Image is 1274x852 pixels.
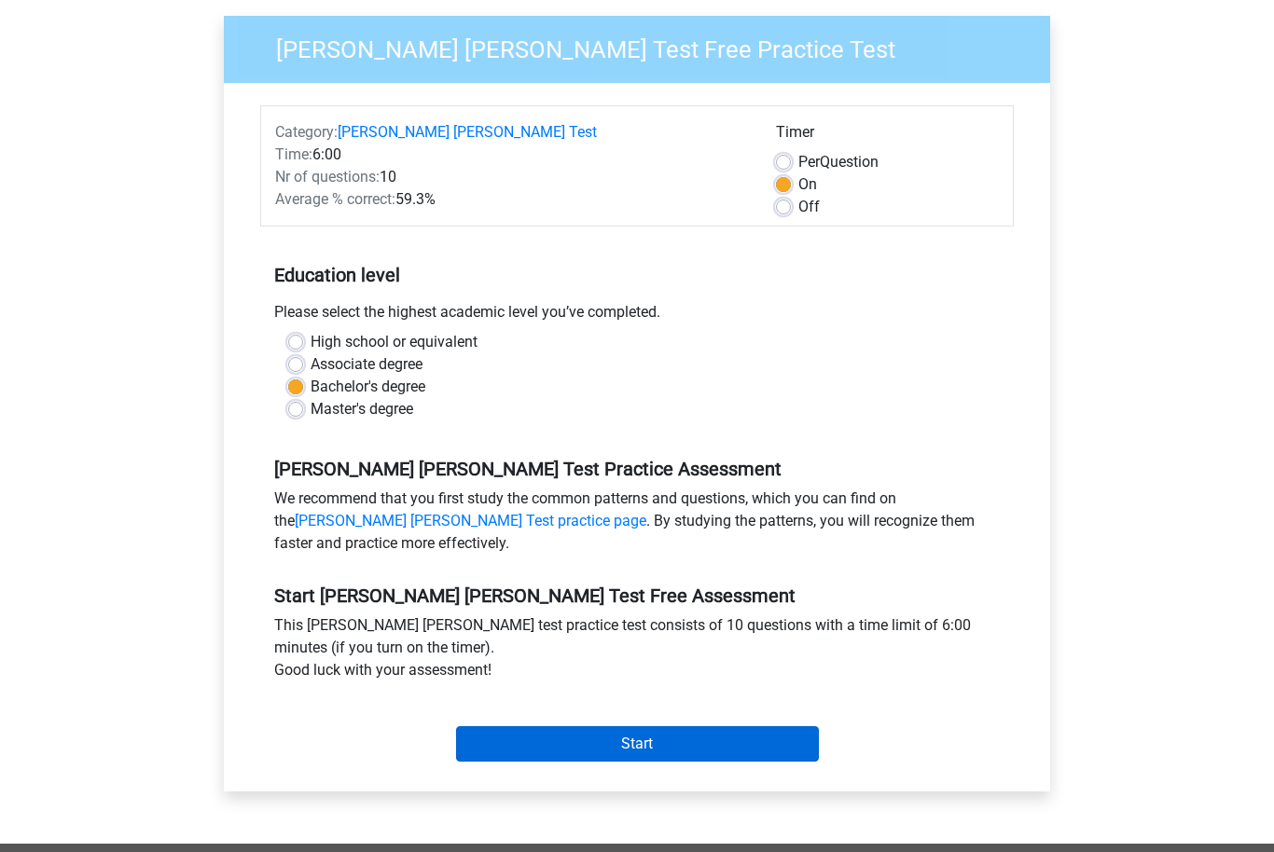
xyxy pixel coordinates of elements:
h3: [PERSON_NAME] [PERSON_NAME] Test Free Practice Test [254,28,1036,64]
span: Per [798,153,820,171]
a: [PERSON_NAME] [PERSON_NAME] Test [338,123,597,141]
a: [PERSON_NAME] [PERSON_NAME] Test practice page [295,512,646,529]
div: 10 [261,166,762,188]
h5: Start [PERSON_NAME] [PERSON_NAME] Test Free Assessment [274,584,1000,607]
div: We recommend that you first study the common patterns and questions, which you can find on the . ... [260,488,1014,562]
input: Start [456,726,819,762]
label: High school or equivalent [311,331,478,353]
span: Average % correct: [275,190,395,208]
label: Bachelor's degree [311,376,425,398]
div: Please select the highest academic level you’ve completed. [260,301,1014,331]
div: This [PERSON_NAME] [PERSON_NAME] test practice test consists of 10 questions with a time limit of... [260,614,1014,689]
h5: Education level [274,256,1000,294]
label: On [798,173,817,196]
span: Time: [275,145,312,163]
label: Associate degree [311,353,422,376]
label: Off [798,196,820,218]
h5: [PERSON_NAME] [PERSON_NAME] Test Practice Assessment [274,458,1000,480]
span: Category: [275,123,338,141]
div: 59.3% [261,188,762,211]
div: Timer [776,121,999,151]
div: 6:00 [261,144,762,166]
label: Question [798,151,879,173]
label: Master's degree [311,398,413,420]
span: Nr of questions: [275,168,380,186]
